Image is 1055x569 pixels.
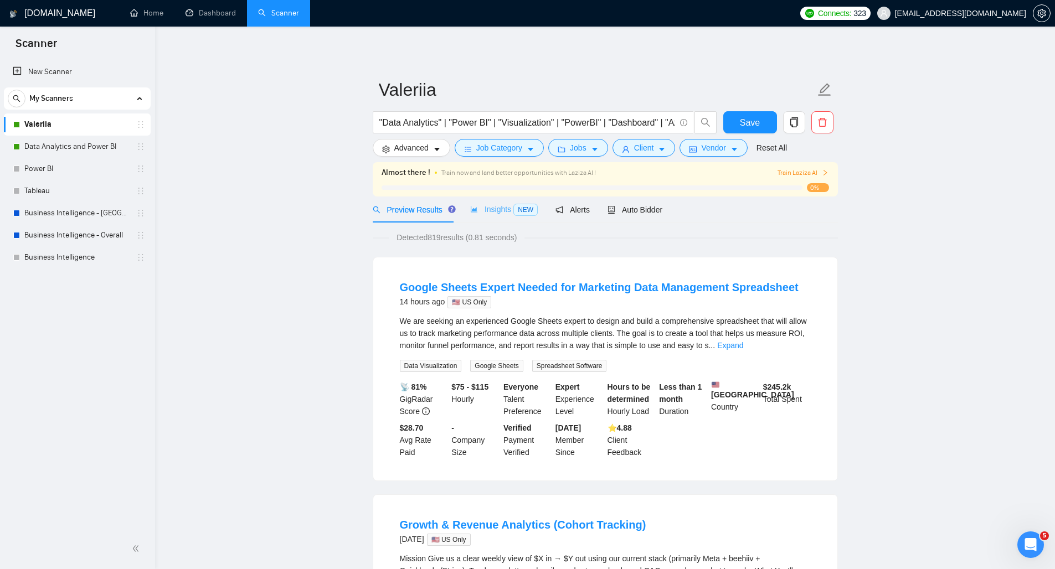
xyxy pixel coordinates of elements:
a: Expand [717,341,743,350]
button: search [694,111,717,133]
b: Less than 1 month [659,382,702,404]
div: Member Since [553,422,605,458]
span: user [880,9,888,17]
span: My Scanners [29,87,73,110]
span: Vendor [701,142,725,154]
span: holder [136,209,145,218]
span: Spreadsheet Software [532,360,607,372]
span: idcard [689,145,697,153]
span: Jobs [570,142,586,154]
div: Country [709,381,761,417]
div: Hourly [449,381,501,417]
b: 📡 81% [400,382,427,391]
span: holder [136,120,145,129]
span: folder [558,145,565,153]
button: search [8,90,25,107]
div: 14 hours ago [400,295,799,308]
button: delete [811,111,833,133]
span: 🇺🇸 US Only [447,296,491,308]
img: logo [9,5,17,23]
button: setting [1033,4,1051,22]
b: Hours to be determined [608,382,651,404]
a: Valeriia [24,113,130,136]
b: Verified [503,423,532,432]
span: bars [464,145,472,153]
div: Tooltip anchor [447,204,457,214]
span: 323 [853,7,866,19]
div: Total Spent [761,381,813,417]
span: Connects: [818,7,851,19]
b: - [451,423,454,432]
button: copy [783,111,805,133]
div: Payment Verified [501,422,553,458]
span: info-circle [680,119,687,126]
span: double-left [132,543,143,554]
span: holder [136,142,145,151]
button: barsJob Categorycaret-down [455,139,544,157]
span: search [373,206,380,214]
span: caret-down [658,145,666,153]
div: We are seeking an experienced Google Sheets expert to design and build a comprehensive spreadshee... [400,315,811,351]
div: Experience Level [553,381,605,417]
span: holder [136,164,145,173]
button: folderJobscaret-down [548,139,608,157]
span: Google Sheets [470,360,523,372]
button: settingAdvancedcaret-down [373,139,450,157]
span: caret-down [730,145,738,153]
a: Growth & Revenue Analytics (Cohort Tracking) [400,519,646,531]
span: Scanner [7,35,66,59]
span: Preview Results [373,205,452,214]
a: Business Intelligence - [GEOGRAPHIC_DATA] [24,202,130,224]
b: $ 245.2k [763,382,791,391]
span: Job Category [476,142,522,154]
span: holder [136,231,145,240]
a: New Scanner [13,61,142,83]
span: Alerts [555,205,590,214]
span: setting [382,145,390,153]
a: Data Analytics and Power BI [24,136,130,158]
b: [DATE] [555,423,581,432]
a: Google Sheets Expert Needed for Marketing Data Management Spreadsheet [400,281,799,293]
a: searchScanner [258,8,299,18]
a: Business Intelligence - Overall [24,224,130,246]
span: right [822,169,828,176]
span: Train now and land better opportunities with Laziza AI ! [441,169,596,177]
span: Almost there ! [382,167,430,179]
span: info-circle [422,407,430,415]
a: setting [1033,9,1051,18]
span: 0% [807,183,829,192]
span: Detected 819 results (0.81 seconds) [389,231,524,244]
button: idcardVendorcaret-down [680,139,747,157]
span: caret-down [527,145,534,153]
div: Duration [657,381,709,417]
a: dashboardDashboard [186,8,236,18]
button: userClientcaret-down [613,139,676,157]
span: ... [708,341,715,350]
span: user [622,145,630,153]
div: Client Feedback [605,422,657,458]
button: Train Laziza AI [778,168,828,178]
div: [DATE] [400,532,646,546]
a: homeHome [130,8,163,18]
span: NEW [513,204,538,216]
a: Power BI [24,158,130,180]
li: New Scanner [4,61,151,83]
span: holder [136,253,145,262]
span: holder [136,187,145,195]
iframe: Intercom live chat [1017,531,1044,558]
b: ⭐️ 4.88 [608,423,632,432]
a: Reset All [756,142,787,154]
span: Data Visualization [400,360,462,372]
button: Save [723,111,777,133]
div: Hourly Load [605,381,657,417]
b: Expert [555,382,580,391]
img: 🇺🇸 [712,381,719,389]
span: Save [740,116,760,130]
span: Insights [470,205,538,214]
span: caret-down [433,145,441,153]
span: caret-down [591,145,599,153]
b: Everyone [503,382,538,391]
input: Search Freelance Jobs... [379,116,675,130]
span: Auto Bidder [608,205,662,214]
